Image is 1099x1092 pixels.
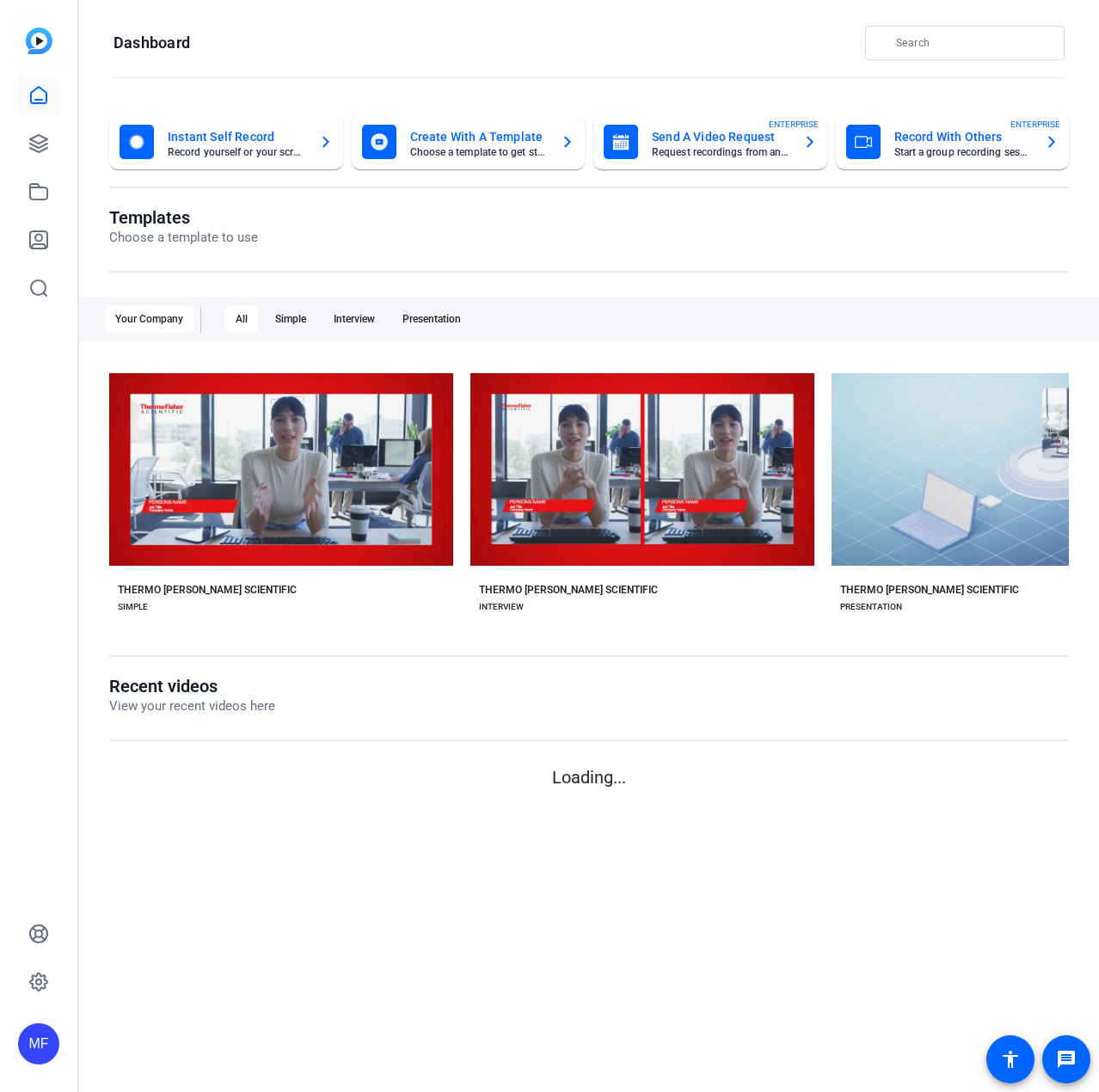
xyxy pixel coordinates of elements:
div: SIMPLE [118,600,148,614]
div: Your Company [105,305,193,333]
p: Loading... [109,764,1069,790]
mat-card-subtitle: Choose a template to get started [410,147,548,157]
h1: Dashboard [114,33,190,53]
mat-card-subtitle: Record yourself or your screen [168,147,305,157]
button: Send A Video RequestRequest recordings from anyone, anywhereENTERPRISE [593,114,827,169]
mat-card-title: Record With Others [894,126,1032,147]
mat-card-subtitle: Request recordings from anyone, anywhere [652,147,789,157]
span: ENTERPRISE [769,118,819,131]
img: blue-gradient.svg [26,28,52,54]
div: MF [18,1023,59,1064]
mat-card-title: Instant Self Record [168,126,305,147]
div: INTERVIEW [479,600,524,614]
button: Instant Self RecordRecord yourself or your screen [109,114,343,169]
div: THERMO [PERSON_NAME] SCIENTIFIC [479,583,658,597]
p: Choose a template to use [109,228,258,248]
span: ENTERPRISE [1010,118,1060,131]
div: Interview [323,305,385,333]
div: All [225,305,258,333]
mat-icon: message [1056,1049,1077,1070]
h1: Recent videos [109,676,275,696]
div: Presentation [392,305,471,333]
input: Search [896,33,1051,53]
div: THERMO [PERSON_NAME] SCIENTIFIC [118,583,297,597]
mat-card-title: Create With A Template [410,126,548,147]
mat-card-subtitle: Start a group recording session [894,147,1032,157]
div: PRESENTATION [840,600,902,614]
mat-icon: accessibility [1000,1049,1021,1070]
div: Simple [265,305,316,333]
div: THERMO [PERSON_NAME] SCIENTIFIC [840,583,1019,597]
h1: Templates [109,207,258,228]
mat-card-title: Send A Video Request [652,126,789,147]
p: View your recent videos here [109,696,275,716]
button: Record With OthersStart a group recording sessionENTERPRISE [836,114,1070,169]
button: Create With A TemplateChoose a template to get started [352,114,586,169]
